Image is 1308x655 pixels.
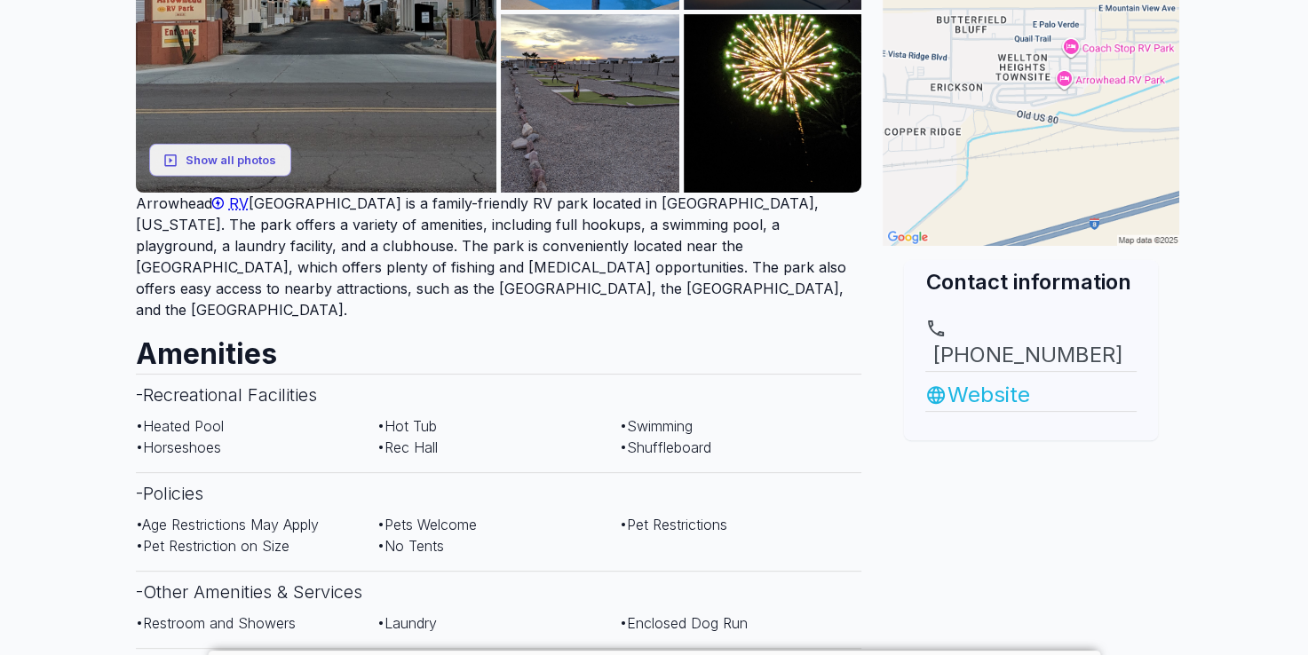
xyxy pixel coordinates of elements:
button: Show all photos [149,144,291,177]
span: • Shuffleboard [620,438,711,456]
span: • Pet Restrictions [620,516,727,533]
span: • No Tents [377,537,444,555]
h2: Contact information [925,267,1137,296]
span: • Heated Pool [136,417,224,435]
h3: - Other Amenities & Services [136,571,862,612]
span: • Age Restrictions May Apply [136,516,319,533]
span: • Laundry [377,614,437,632]
h2: Amenities [136,320,862,374]
span: RV [229,194,249,212]
a: [PHONE_NUMBER] [925,318,1137,371]
span: • Restroom and Showers [136,614,296,632]
span: • Pets Welcome [377,516,477,533]
a: Website [925,379,1137,411]
h3: - Policies [136,472,862,514]
span: • Horseshoes [136,438,221,456]
p: Arrowhead [GEOGRAPHIC_DATA] is a family-friendly RV park located in [GEOGRAPHIC_DATA], [US_STATE]... [136,193,862,320]
h3: - Recreational Facilities [136,374,862,415]
a: RV [212,194,249,212]
span: • Enclosed Dog Run [620,614,748,632]
span: • Swimming [620,417,693,435]
img: AAcXr8pxlY6cR1X3bSlh0sYoMq7Uv8ti2lL2I8cGxJN0oW3RiQyV1YCQOKWsbRAD0R0pr1QqaIjH2siKAfTaaQ3LqTE261Jar... [501,14,679,193]
span: • Rec Hall [377,438,438,456]
span: • Pet Restriction on Size [136,537,289,555]
img: AAcXr8omFbHzzs9SBj7alzt2cv0vHez78jA6OvWcx6ENWAJNIlIsf3TRDz8LcOV6sG7G2Un3Fl_uoFQzOUvuDpsAXfavPG30Q... [684,14,862,193]
span: • Hot Tub [377,417,437,435]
